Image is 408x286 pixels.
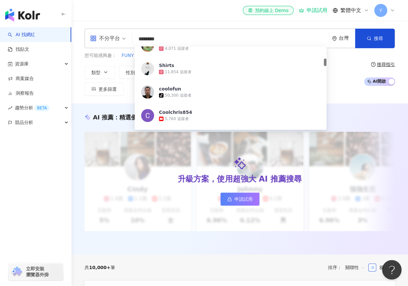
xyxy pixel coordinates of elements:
a: 商案媒合 [8,75,34,82]
a: 申請試用 [299,7,327,14]
span: 資源庫 [15,57,29,71]
span: 性別 [126,70,135,75]
div: coolofun [159,86,181,92]
div: Coolchris854 [159,109,192,116]
div: BETA [34,105,49,111]
img: KOL Avatar [141,109,154,122]
span: appstore [90,35,97,42]
button: 類型 [85,66,115,79]
div: 不分平台 [90,33,120,44]
span: 更多篩選 [99,87,117,92]
button: FUNY [121,52,134,59]
span: environment [332,36,337,41]
div: 4,071 追蹤者 [165,46,189,51]
span: 申請試用 [234,197,253,202]
a: 找貼文 [8,46,29,53]
span: 趨勢分析 [15,101,49,115]
img: KOL Avatar [141,62,154,75]
span: 精選優質網紅 [119,114,154,121]
span: 繁體中文 [340,7,361,14]
img: chrome extension [10,266,23,277]
span: 10,000+ [89,265,111,270]
div: 50,300 追蹤者 [165,93,191,98]
a: 申請試用 [220,193,259,206]
span: 關聯性 [345,262,365,273]
button: 搜尋 [355,29,395,48]
div: 台灣 [339,35,355,41]
a: searchAI 找網紅 [8,32,35,38]
div: 11,854 追蹤者 [165,69,191,75]
div: 排序： [328,262,368,273]
span: 您可能感興趣： [85,52,116,59]
span: 立即安裝 瀏覽器外掛 [26,266,49,278]
a: chrome extension立即安裝 瀏覽器外掛 [8,263,63,280]
span: question-circle [371,62,375,67]
span: 類型 [91,70,100,75]
div: 搜尋指引 [377,62,395,67]
div: AI 推薦 ： [93,113,154,121]
img: KOL Avatar [141,86,154,99]
span: 搜尋 [374,36,383,41]
span: FUNY [122,52,134,59]
span: Y [379,7,382,14]
button: 更多篩選 [85,83,124,96]
div: 5,760 追蹤者 [165,116,189,122]
div: 升級方案，使用超強大 AI 推薦搜尋 [178,174,301,185]
img: logo [5,8,40,21]
div: 共 筆 [85,265,115,270]
div: Shirts [159,62,174,69]
a: 洞察報告 [8,90,34,97]
button: 性別 [119,66,150,79]
a: 預約線上 Demo [243,6,294,15]
span: 競品分析 [15,115,33,130]
div: 預約線上 Demo [248,7,288,14]
span: rise [8,106,12,110]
